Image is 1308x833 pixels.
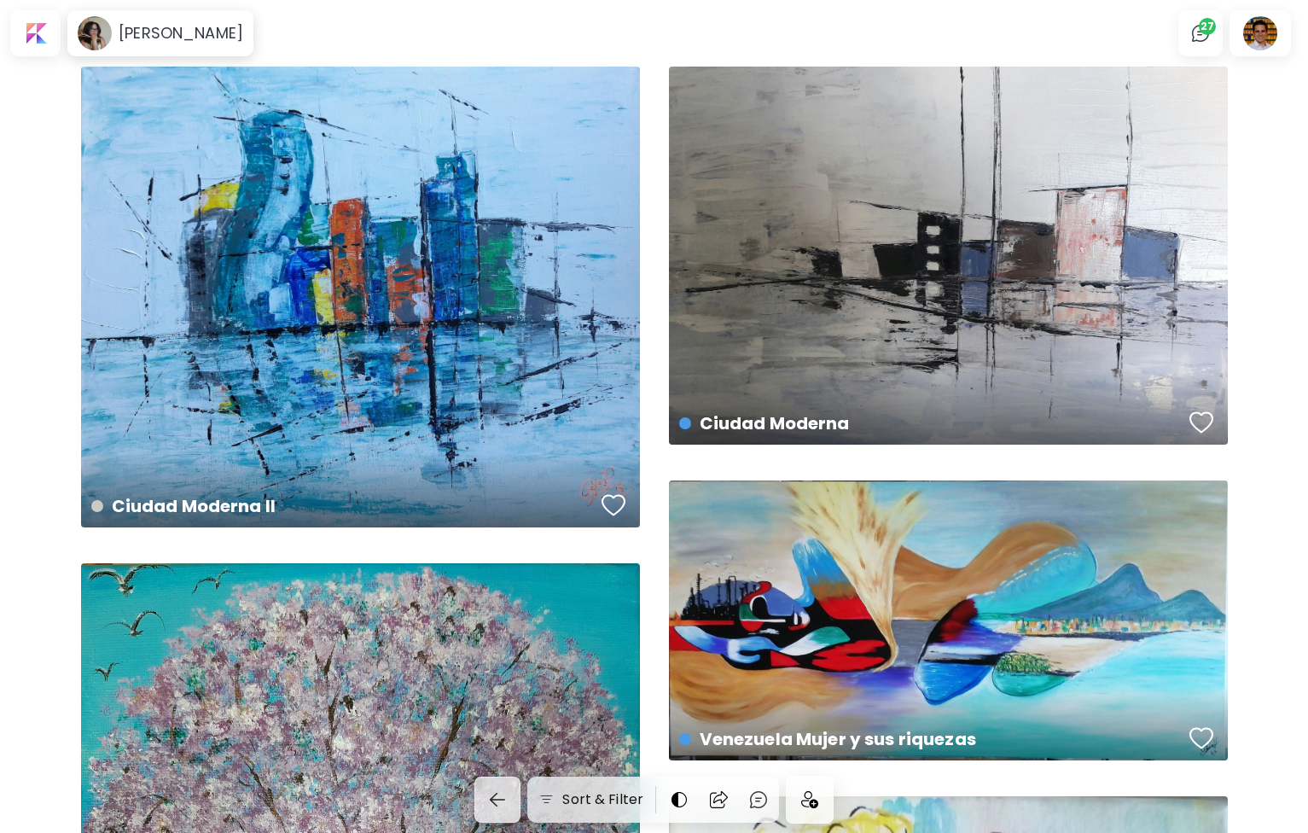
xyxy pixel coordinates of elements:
a: Ciudad Moderna IIfavoriteshttps://cdn.kaleido.art/CDN/Artwork/2747/Primary/medium.webp?updated=12781 [81,67,640,527]
span: 27 [1199,18,1216,35]
h4: Ciudad Moderna II [91,493,596,519]
h6: [PERSON_NAME] [119,23,243,44]
a: Venezuela Mujer y sus riquezasfavoriteshttps://cdn.kaleido.art/CDN/Artwork/2745/Primary/medium.we... [669,481,1228,760]
a: Ciudad Modernafavoriteshttps://cdn.kaleido.art/CDN/Artwork/2746/Primary/medium.webp?updated=12779 [669,67,1228,445]
button: favorites [597,488,630,522]
h4: Venezuela Mujer y sus riquezas [679,726,1184,752]
a: back [474,777,527,823]
h6: Sort & Filter [562,789,643,810]
img: chatIcon [748,789,769,810]
img: back [487,789,508,810]
button: back [474,777,520,823]
img: icon [801,791,818,808]
button: favorites [1185,721,1218,755]
img: chatIcon [1190,23,1211,44]
button: favorites [1185,405,1218,440]
h4: Ciudad Moderna [679,411,1184,436]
